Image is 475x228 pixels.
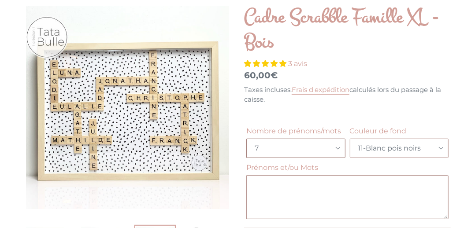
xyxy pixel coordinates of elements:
h1: Cadre Scrabble Famille XL - Bois [244,4,451,55]
span: 5.00 stars [244,59,288,68]
span: 3 avis [288,59,307,68]
a: Frais d'expédition [292,85,349,95]
label: Nombre de prénoms/mots [246,126,345,136]
span: 60,00€ [244,70,278,81]
label: Prénoms et/ou Mots [246,162,449,173]
label: Couleur de fond [350,126,449,136]
div: Taxes incluses. calculés lors du passage à la caisse. [244,85,451,105]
